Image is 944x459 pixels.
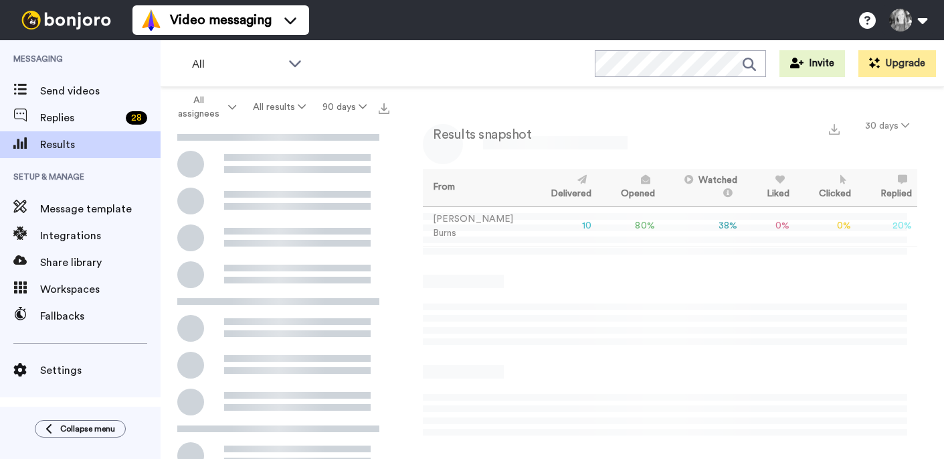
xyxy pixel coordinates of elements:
span: All assignees [171,94,225,121]
td: 0 % [743,206,795,246]
th: Clicked [795,169,856,206]
span: Integrations [40,228,161,244]
div: 28 [126,111,147,125]
span: Send videos [40,83,161,99]
button: Export all results that match these filters now. [375,97,393,117]
th: From [423,169,527,206]
td: 80 % [597,206,660,246]
th: Replied [856,169,917,206]
th: Watched [660,169,743,206]
h2: Results snapshot [423,127,531,142]
td: 38 % [660,206,743,246]
span: Workspaces [40,281,161,298]
span: Message template [40,201,161,217]
th: Liked [743,169,795,206]
button: All results [245,95,314,119]
button: Collapse menu [35,420,126,438]
img: bj-logo-header-white.svg [16,11,116,29]
td: 10 [527,206,597,246]
span: Collapse menu [60,423,115,434]
button: Export a summary of each team member’s results that match this filter now. [825,119,844,138]
span: All [192,56,282,72]
img: export.svg [379,103,389,114]
img: vm-color.svg [140,9,162,31]
button: 30 days [857,114,917,138]
span: Settings [40,363,161,379]
span: Fallbacks [40,308,161,324]
span: Share library [40,255,161,271]
td: 20 % [856,206,917,246]
td: [PERSON_NAME] Burns [423,206,527,246]
span: Replies [40,110,120,126]
td: 0 % [795,206,856,246]
button: Invite [779,50,845,77]
button: 90 days [314,95,375,119]
button: All assignees [163,88,245,126]
span: Results [40,137,161,153]
button: Upgrade [858,50,936,77]
th: Opened [597,169,660,206]
span: Video messaging [170,11,272,29]
img: export.svg [829,124,840,135]
th: Delivered [527,169,597,206]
